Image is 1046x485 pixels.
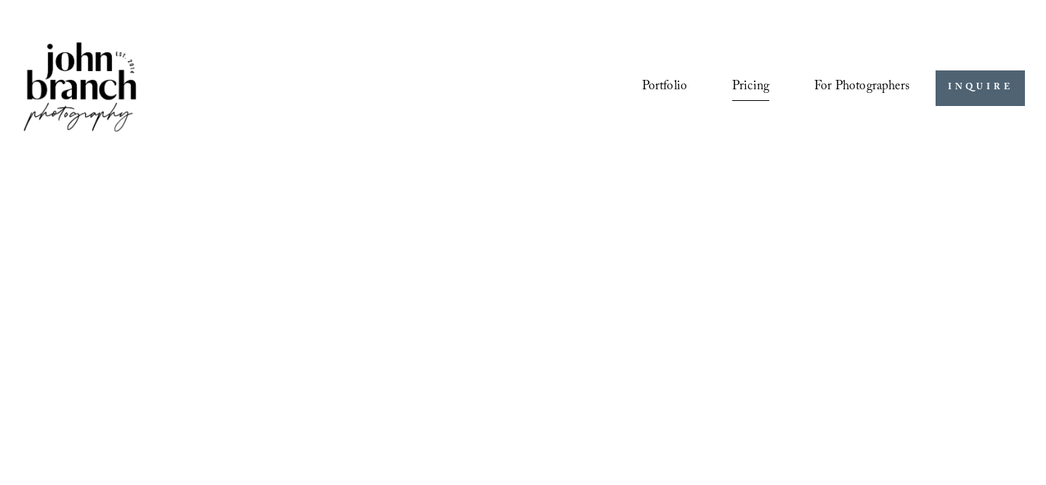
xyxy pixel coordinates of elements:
img: John Branch IV Photography [21,39,139,137]
a: Portfolio [642,75,688,102]
a: INQUIRE [936,70,1025,106]
a: folder dropdown [814,75,909,102]
a: Pricing [732,75,769,102]
span: For Photographers [814,76,909,100]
